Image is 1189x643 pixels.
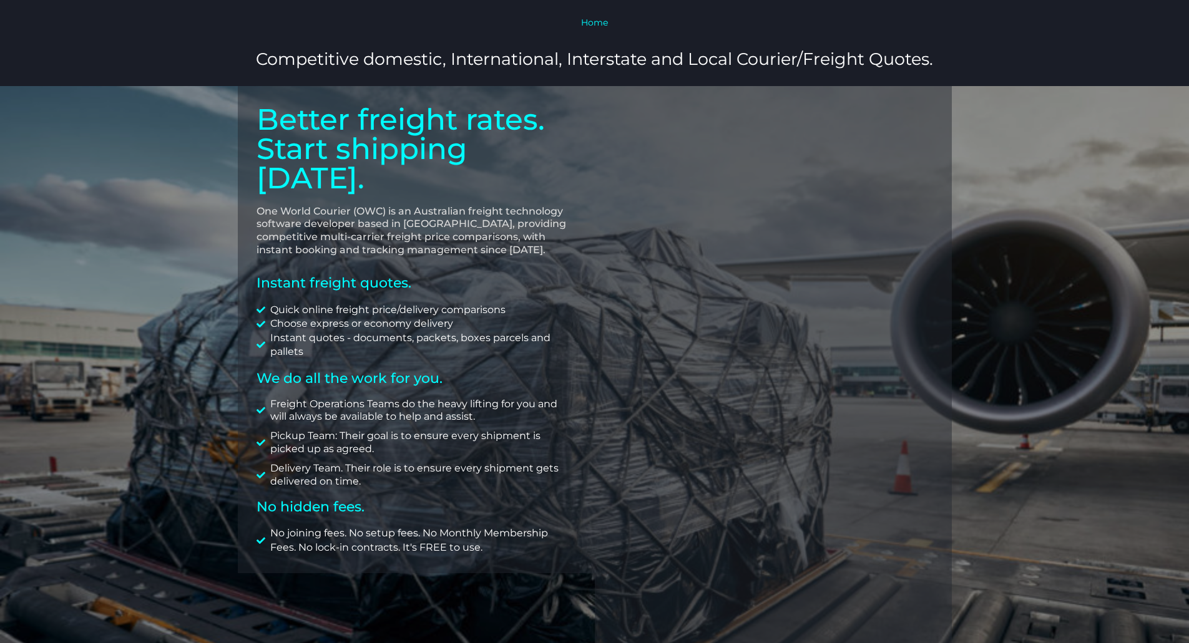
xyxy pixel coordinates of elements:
[257,205,576,257] p: One World Courier (OWC) is an Australian freight technology software developer based in [GEOGRAPH...
[267,331,576,359] span: Instant quotes - documents, packets, boxes parcels and pallets
[267,398,576,424] span: Freight Operations Teams do the heavy lifting for you and will always be available to help and as...
[257,276,576,291] h2: Instant freight quotes.
[581,17,608,28] a: Home
[267,526,576,554] span: No joining fees. No setup fees. No Monthly Membership Fees. No lock-in contracts. It's FREE to use.
[257,500,576,514] h2: No hidden fees.
[257,372,576,385] h2: We do all the work for you.
[267,303,506,317] span: Quick online freight price/delivery comparisons
[267,430,576,456] span: Pickup Team: Their goal is to ensure every shipment is picked up as agreed.
[267,462,576,488] span: Delivery Team. Their role is to ensure every shipment gets delivered on time.
[267,317,453,331] span: Choose express or economy delivery
[179,48,1011,70] h3: Competitive domestic, International, Interstate and Local Courier/Freight Quotes.
[257,105,576,193] p: Better freight rates. Start shipping [DATE].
